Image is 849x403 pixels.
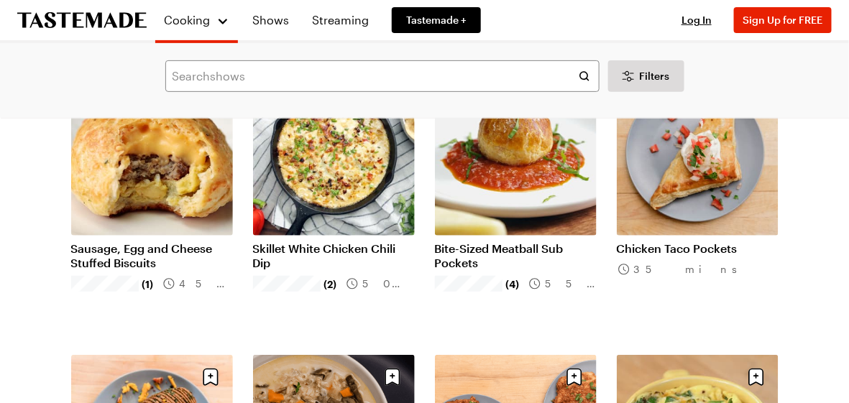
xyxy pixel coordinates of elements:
button: Save recipe [561,363,588,391]
span: Sign Up for FREE [743,14,823,26]
button: Save recipe [743,363,770,391]
button: Cooking [164,6,229,34]
button: Save recipe [197,363,224,391]
button: Sign Up for FREE [734,7,832,33]
a: Sausage, Egg and Cheese Stuffed Biscuits [71,241,233,270]
span: Tastemade + [406,13,467,27]
a: Chicken Taco Pockets [617,241,779,256]
span: Cooking [165,13,211,27]
a: Skillet White Chicken Chili Dip [253,241,415,270]
a: Tastemade + [392,7,481,33]
a: Bite-Sized Meatball Sub Pockets [435,241,597,270]
span: Log In [682,14,712,26]
button: Desktop filters [608,60,684,92]
a: To Tastemade Home Page [17,12,147,29]
button: Log In [668,13,725,27]
span: Filters [640,69,670,83]
button: Save recipe [379,363,406,391]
